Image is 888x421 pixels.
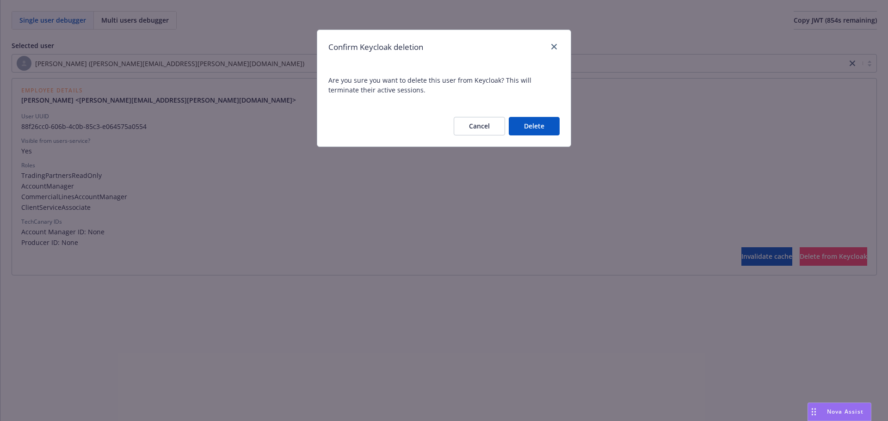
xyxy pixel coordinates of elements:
[328,41,423,53] h1: Confirm Keycloak deletion
[549,41,560,52] a: close
[808,403,820,421] div: Drag to move
[827,408,863,415] span: Nova Assist
[454,117,505,135] button: Cancel
[808,403,871,421] button: Nova Assist
[317,64,571,106] span: Are you sure you want to delete this user from Keycloak? This will terminate their active sessions.
[509,117,560,135] button: Delete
